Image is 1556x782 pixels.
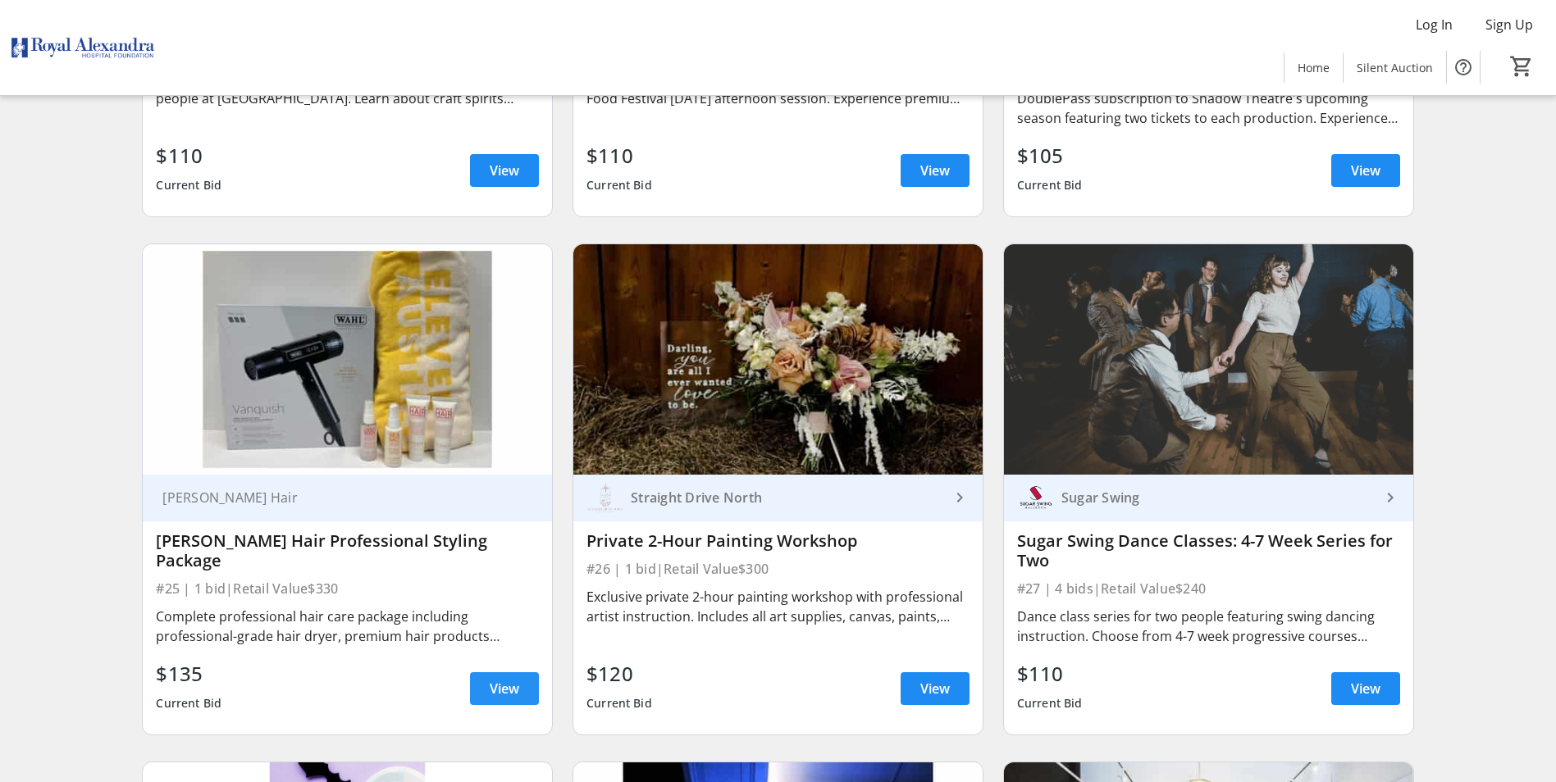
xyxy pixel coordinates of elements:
[1357,59,1433,76] span: Silent Auction
[156,141,221,170] div: $110
[156,689,221,718] div: Current Bid
[586,557,970,580] div: #26 | 1 bid | Retail Value $300
[1380,488,1400,507] mat-icon: keyboard_arrow_right
[586,170,652,200] div: Current Bid
[156,607,539,646] div: Complete professional hair care package including professional-grade hair dryer, premium hair pro...
[156,531,539,571] div: [PERSON_NAME] Hair Professional Styling Package
[1017,607,1400,646] div: Dance class series for two people featuring swing dancing instruction. Choose from 4-7 week progr...
[586,587,970,626] div: Exclusive private 2-hour painting workshop with professional artist instruction. Includes all art...
[624,489,950,506] div: Straight Drive North
[10,7,156,89] img: Royal Alexandra Hospital Foundation's Logo
[901,672,970,705] a: View
[1331,672,1400,705] a: View
[1017,659,1083,689] div: $110
[156,170,221,200] div: Current Bid
[1472,11,1546,38] button: Sign Up
[901,154,970,187] a: View
[573,244,983,475] img: Private 2-Hour Painting Workshop
[1017,577,1400,600] div: #27 | 4 bids | Retail Value $240
[586,531,970,551] div: Private 2-Hour Painting Workshop
[470,154,539,187] a: View
[143,244,552,475] img: Shayla Lynn Hair Professional Styling Package
[1055,489,1380,506] div: Sugar Swing
[920,161,950,180] span: View
[1447,51,1480,84] button: Help
[1507,52,1536,81] button: Cart
[1298,59,1330,76] span: Home
[1416,15,1453,34] span: Log In
[1004,475,1413,521] a: Sugar SwingSugar Swing
[1017,531,1400,571] div: Sugar Swing Dance Classes: 4-7 Week Series for Two
[586,141,652,170] div: $110
[1351,679,1380,698] span: View
[1351,161,1380,180] span: View
[586,479,624,516] img: Straight Drive North
[573,475,983,521] a: Straight Drive NorthStraight Drive North
[1017,141,1083,170] div: $105
[490,161,519,180] span: View
[586,689,652,718] div: Current Bid
[1344,52,1446,83] a: Silent Auction
[1017,89,1400,128] div: DoublePass subscription to Shadow Theatre's upcoming season featuring two tickets to each product...
[1017,170,1083,200] div: Current Bid
[156,489,519,506] div: [PERSON_NAME] Hair
[1017,689,1083,718] div: Current Bid
[1284,52,1343,83] a: Home
[156,577,539,600] div: #25 | 1 bid | Retail Value $330
[1004,244,1413,475] img: Sugar Swing Dance Classes: 4-7 Week Series for Two
[1403,11,1466,38] button: Log In
[1331,154,1400,187] a: View
[156,659,221,689] div: $135
[1485,15,1533,34] span: Sign Up
[490,679,519,698] span: View
[1017,479,1055,516] img: Sugar Swing
[950,488,970,507] mat-icon: keyboard_arrow_right
[586,659,652,689] div: $120
[920,679,950,698] span: View
[470,672,539,705] a: View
